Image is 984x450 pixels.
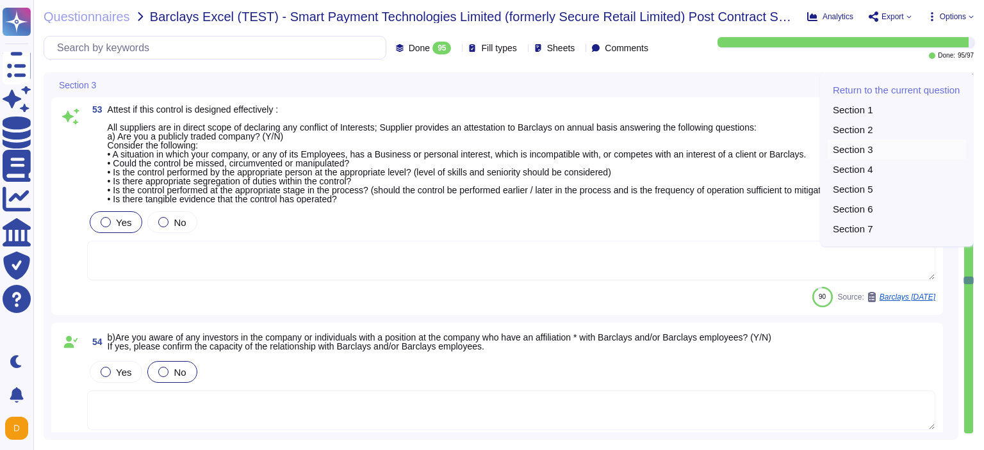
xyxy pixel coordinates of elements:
[3,414,37,442] button: user
[87,105,102,114] span: 53
[828,199,966,219] div: Section 6
[819,293,826,300] span: 90
[174,367,186,378] span: No
[605,44,648,52] span: Comments
[409,44,430,52] span: Done
[828,219,966,239] div: Section 7
[116,367,131,378] span: Yes
[828,159,966,179] div: Section 4
[833,85,960,95] span: Return to the current question
[958,52,974,59] span: 95 / 97
[432,42,451,54] div: 95
[108,332,771,351] span: b)Are you aware of any investors in the company or individuals with a position at the company who...
[881,13,904,20] span: Export
[828,120,966,140] div: Section 2
[51,36,386,59] input: Search by keywords
[59,81,96,90] span: Section 3
[828,179,966,199] div: Section 5
[828,140,966,159] div: Section 3
[823,13,853,20] span: Analytics
[5,417,28,440] img: user
[880,293,935,301] span: Barclays [DATE]
[108,104,860,204] span: Attest if this control is designed effectively : All suppliers are in direct scope of declaring a...
[44,10,130,23] span: Questionnaires
[940,13,966,20] span: Options
[87,337,102,346] span: 54
[116,217,131,228] span: Yes
[481,44,516,52] span: Fill types
[838,292,936,302] span: Source:
[174,217,186,228] span: No
[807,12,853,22] button: Analytics
[938,52,955,59] span: Done:
[150,10,797,23] span: Barclays Excel (TEST) - Smart Payment Technologies Limited (formerly Secure Retail Limited) Post ...
[828,100,966,120] div: Section 1
[547,44,575,52] span: Sheets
